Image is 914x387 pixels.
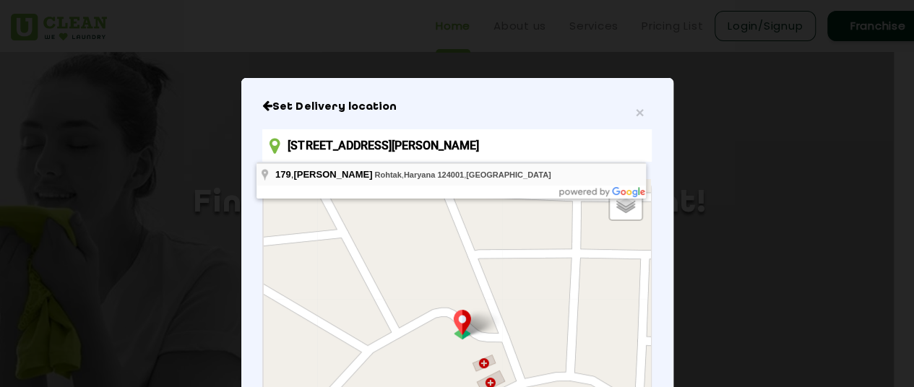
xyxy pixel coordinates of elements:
span: , [275,169,374,180]
span: , , [374,170,551,179]
span: 179 [275,169,291,180]
input: Enter location [262,129,651,162]
h6: Close [262,100,651,114]
span: Haryana [404,170,435,179]
span: 124001 [437,170,464,179]
button: Close [635,105,644,120]
span: × [635,104,644,121]
a: Layers [610,188,642,219]
span: Rohtak [374,170,401,179]
span: [GEOGRAPHIC_DATA] [466,170,551,179]
span: [PERSON_NAME] [293,169,372,180]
